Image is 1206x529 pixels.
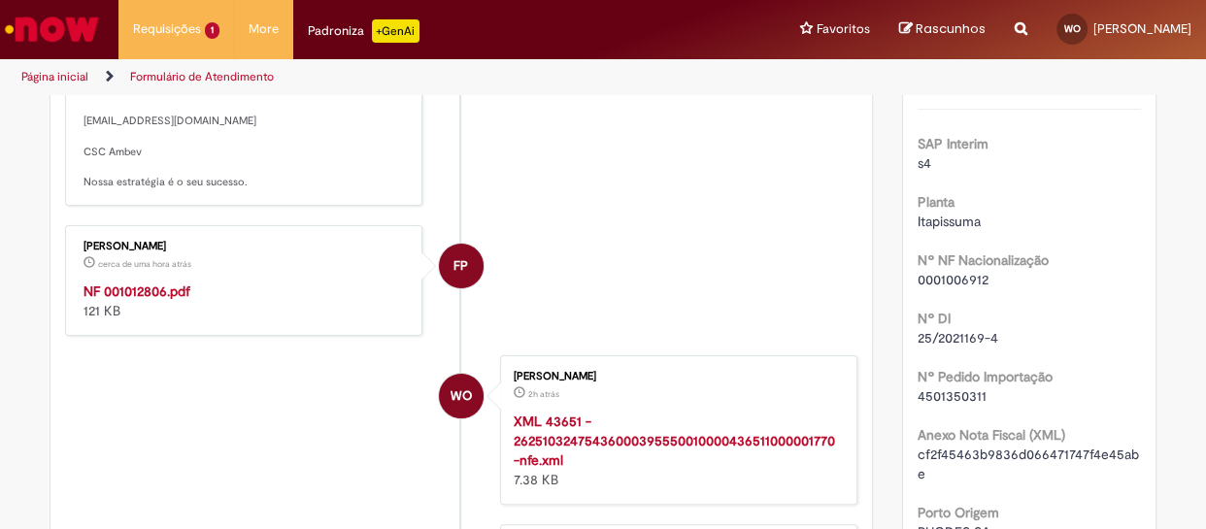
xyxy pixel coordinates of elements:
span: 25/2021169-4 [918,329,998,347]
b: Anexo Nota Fiscal (XML) [918,426,1065,444]
p: +GenAi [372,19,419,43]
span: Requisições [133,19,201,39]
div: Filipe Passos [439,244,484,288]
a: NF 001012806.pdf [84,282,190,300]
a: Rascunhos [899,20,986,39]
div: Padroniza [308,19,419,43]
div: Walter Oliveira [439,374,484,418]
b: Porto Origem [918,504,999,521]
span: 0001006912 [918,271,988,288]
span: FP [453,243,468,289]
span: 4501350311 [918,387,987,405]
a: XML 43651 - 26251032475436000395550010000436511000001770-nfe.xml [514,413,835,469]
ul: Trilhas de página [15,59,789,95]
span: WO [451,373,472,419]
b: Nº DI [918,310,951,327]
span: Rascunhos [916,19,986,38]
span: WO [1064,22,1081,35]
b: Nº Pedido Importação [918,368,1053,385]
img: ServiceNow [2,10,102,49]
span: Itapissuma [918,213,981,230]
div: [PERSON_NAME] [514,371,837,382]
span: cerca de uma hora atrás [98,258,191,270]
span: More [249,19,279,39]
a: Formulário de Atendimento [130,69,274,84]
span: 1 [205,22,219,39]
span: Favoritos [817,19,870,39]
b: Planta [918,193,955,211]
span: cf2f45463b9836d066471747f4e45abe [918,446,1139,482]
a: Página inicial [21,69,88,84]
b: Nº NF Nacionalização [918,251,1049,269]
div: 7.38 KB [514,412,837,489]
div: [PERSON_NAME] [84,241,407,252]
span: s4 [918,154,931,172]
time: 01/10/2025 11:10:36 [528,388,559,400]
div: 121 KB [84,281,407,320]
span: [PERSON_NAME] [1093,20,1191,37]
span: 2h atrás [528,388,559,400]
b: SAP Interim [918,135,988,152]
